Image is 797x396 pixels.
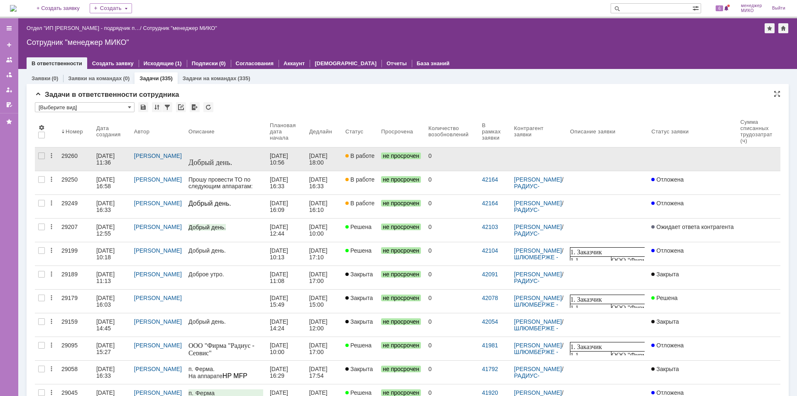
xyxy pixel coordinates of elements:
a: [PERSON_NAME] [514,224,562,230]
a: Заявки в моей ответственности [2,68,16,81]
span: 1.2. Заявитель [0,25,29,39]
span: Отложена [651,176,684,183]
a: 42091 [482,271,498,278]
th: Сумма списанных трудозатрат (ч) [737,116,782,148]
a: [PERSON_NAME] [134,247,182,254]
a: [PERSON_NAME] [514,295,562,301]
span: 6 [716,5,723,11]
span: не просрочен [381,318,421,325]
a: [DATE] 16:33 [266,171,306,194]
div: [DATE] 11:08 [270,271,290,284]
a: Закрыта [342,361,378,384]
div: 0 [428,247,475,254]
a: Создать заявку [2,38,16,52]
div: [DATE] 17:54 [309,366,329,379]
div: [DATE] 12:55 [96,224,116,237]
a: В работе [342,195,378,218]
div: Скопировать ссылку на список [176,102,186,112]
a: [PERSON_NAME] [134,318,182,325]
div: [DATE] 10:18 [96,247,116,261]
div: (0) [219,60,226,66]
div: Статус [345,128,363,135]
div: [DATE] 17:00 [309,342,329,355]
a: Закрыта [648,313,737,337]
a: 0 [425,313,479,337]
a: [PERSON_NAME] [514,271,562,278]
a: Задачи на командах [183,75,237,81]
span: 1. Заказчик [0,1,32,8]
a: не просрочен [378,337,425,360]
div: [DATE] 14:24 [270,318,290,332]
a: [DATE] 12:55 [93,219,131,242]
a: не просрочен [378,290,425,313]
span: Отложена [651,342,684,349]
a: [DATE] 16:33 [306,171,342,194]
a: [DATE] 17:10 [306,242,342,266]
a: [PERSON_NAME] [134,366,182,372]
a: [DATE] 12:00 [306,313,342,337]
th: Номер [58,116,93,148]
div: [DATE] 16:33 [309,176,329,189]
div: Дата создания [96,125,121,138]
a: [DATE] 16:09 [266,195,306,218]
a: Решена [648,290,737,313]
a: [DATE] 10:18 [93,242,131,266]
a: Отчеты [386,60,407,66]
a: [DATE] 16:29 [266,361,306,384]
span: Закрыта [345,366,373,372]
a: Заявки [32,75,50,81]
div: 0 [428,271,475,278]
a: [DATE] 17:00 [306,266,342,289]
th: Просрочена [378,116,425,148]
a: [PERSON_NAME] [134,342,182,349]
span: Закрыта [651,318,679,325]
div: Создать [90,3,132,13]
span: не просрочен [381,366,421,372]
a: [PERSON_NAME] [134,200,182,207]
div: 29260 [61,152,90,159]
a: 29207 [58,219,93,242]
a: РАДИУС-СЕРВИС - ООО «Фирма «Радиус-Сервис» [514,278,561,304]
span: Решена [345,247,372,254]
div: Автор [134,128,150,135]
a: [DEMOGRAPHIC_DATA] [315,60,376,66]
span: SC [20,29,28,35]
div: Контрагент заявки [514,125,557,138]
a: 0 [425,148,479,171]
a: [DATE] 15:49 [266,290,306,313]
a: Закрыта [648,266,737,289]
div: Сделать домашней страницей [778,23,788,33]
a: РАДИУС-СЕРВИС - ООО «Фирма «Радиус-Сервис» [514,183,561,209]
a: [PERSON_NAME] [514,176,562,183]
a: Отложена [648,195,737,218]
a: [PERSON_NAME] [134,271,182,278]
a: [DATE] 17:00 [306,337,342,360]
div: [DATE] 16:29 [270,366,290,379]
a: База знаний [417,60,450,66]
span: ООО "Фирма "Радиус - Сервис" [42,10,104,24]
div: 29095 [61,342,90,349]
a: Решена [342,242,378,266]
a: ШЛЮМБЕРЖЕ - Компания "Шлюмберже Лоджелко, Инк" [514,301,560,328]
div: [DATE] 16:10 [309,200,329,213]
a: 29159 [58,313,93,337]
span: 1.1. Организация [0,10,37,24]
div: Обновлять список [203,102,213,112]
div: 29207 [61,224,90,230]
th: Дата создания [93,116,131,148]
a: 29058 [58,361,93,384]
a: Решена [342,219,378,242]
span: не просрочен [381,176,421,183]
a: [DATE] 10:00 [306,219,342,242]
a: [DATE] 11:08 [266,266,306,289]
a: не просрочен [378,313,425,337]
span: Решена [651,295,677,301]
div: [DATE] 15:27 [96,342,116,355]
span: 1.3. Контактный телефон [0,40,35,62]
a: [PERSON_NAME] [134,224,182,230]
div: Просрочена [381,128,413,135]
a: [DATE] 15:00 [306,290,342,313]
div: 0 [428,389,475,396]
div: Сортировка... [152,102,162,112]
